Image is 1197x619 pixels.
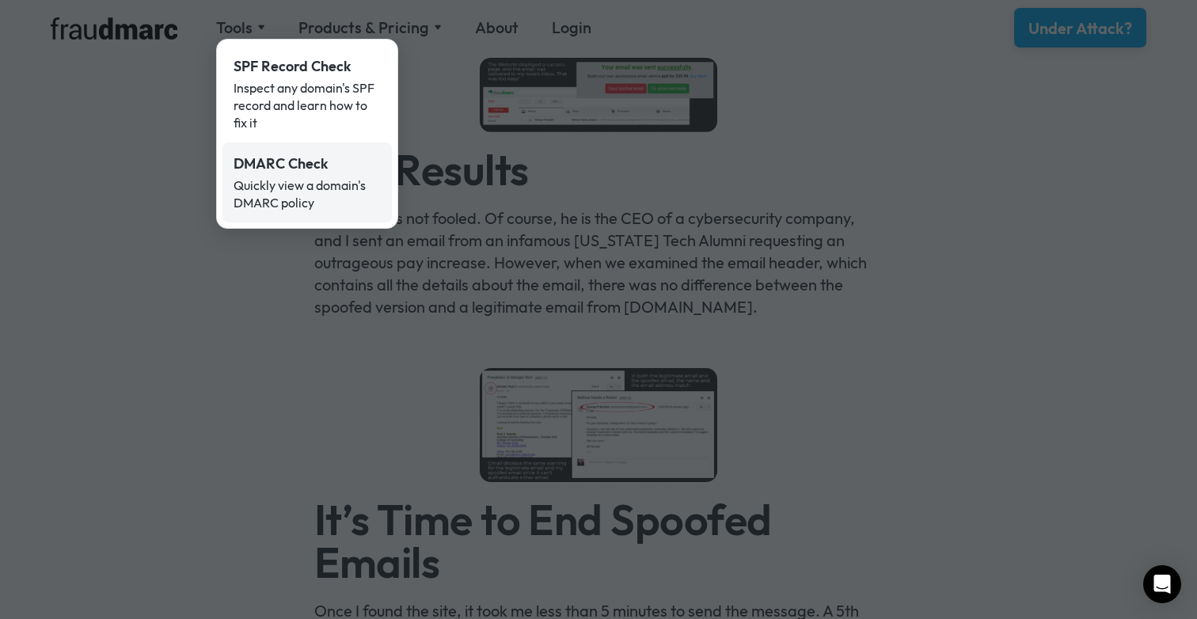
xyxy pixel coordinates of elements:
div: Inspect any domain's SPF record and learn how to fix it [234,79,381,131]
a: DMARC CheckQuickly view a domain's DMARC policy [222,142,392,222]
div: SPF Record Check [234,56,381,77]
div: DMARC Check [234,154,381,174]
a: SPF Record CheckInspect any domain's SPF record and learn how to fix it [222,45,392,142]
div: Open Intercom Messenger [1143,565,1181,603]
div: Quickly view a domain's DMARC policy [234,177,381,211]
nav: Tools [216,39,398,229]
